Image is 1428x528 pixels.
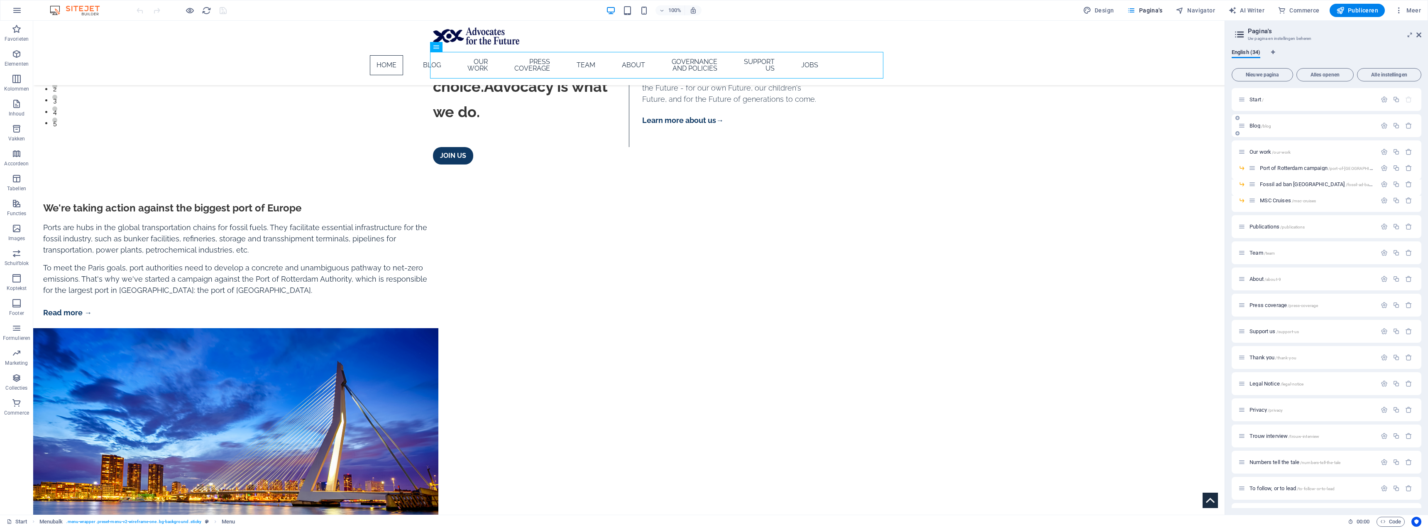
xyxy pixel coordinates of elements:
button: 2 [19,63,24,68]
span: AI Writer [1228,6,1264,15]
button: reload [201,5,211,15]
span: Klik om pagina te openen [1249,149,1291,155]
div: Dupliceren [1393,181,1400,188]
h6: 100% [668,5,681,15]
span: Design [1083,6,1114,15]
span: Klik om pagina te openen [1249,381,1303,387]
button: Design [1080,4,1117,17]
div: Instellingen [1381,96,1388,103]
div: Verwijderen [1405,275,1412,282]
span: / [1262,98,1264,102]
button: Navigator [1172,4,1218,17]
div: Verwijderen [1405,249,1412,256]
div: About/about-9 [1247,276,1377,282]
div: Fossil ad ban [GEOGRAPHIC_DATA]/fossil-ad-ban-[GEOGRAPHIC_DATA] [1257,182,1377,187]
div: Port of Rotterdam campaign/port-of-[GEOGRAPHIC_DATA]-campaign [1257,165,1377,171]
span: /to-follow-or-to-lead [1297,486,1335,491]
div: Instellingen [1381,148,1388,155]
span: /thank-you [1275,356,1296,360]
button: Pagina's [1124,4,1166,17]
div: Instellingen [1381,223,1388,230]
div: Dupliceren [1393,485,1400,492]
i: Dit element is een aanpasbare voorinstelling [205,519,209,524]
span: /blog [1261,124,1272,128]
div: Publications/publications [1247,224,1377,229]
div: Instellingen [1381,328,1388,335]
div: Instellingen [1381,302,1388,309]
div: Verwijderen [1405,148,1412,155]
p: Formulieren [3,335,30,341]
div: Dupliceren [1393,302,1400,309]
button: Meer [1391,4,1424,17]
button: Publiceren [1330,4,1385,17]
div: De startpagina kan niet worden verwijderd [1405,96,1412,103]
span: /publications [1280,225,1305,229]
i: Pagina opnieuw laden [202,6,211,15]
nav: breadcrumb [39,517,235,527]
button: AI Writer [1225,4,1268,17]
p: Kolommen [4,86,29,92]
i: Stel bij het wijzigen van de grootte van de weergegeven website automatisch het juist zoomniveau ... [690,7,697,14]
span: Klik om pagina te openen [1249,485,1335,491]
div: Instellingen [1381,432,1388,440]
h3: Uw pagina en instellingen beheren [1248,35,1405,42]
div: Privacy/privacy [1247,407,1377,413]
span: Klik om pagina te openen [1260,181,1416,187]
span: Klik om pagina te openen [1249,433,1319,439]
p: Tabellen [7,185,26,192]
div: Instellingen [1381,165,1388,172]
h6: Sessietijd [1348,517,1370,527]
div: Trouw interview/trouw-interview [1247,433,1377,439]
button: 5 [19,97,24,102]
span: /about-9 [1264,277,1281,282]
div: Instellingen [1381,122,1388,129]
div: Dupliceren [1393,249,1400,256]
p: Commerce [4,410,29,416]
div: Instellingen [1381,459,1388,466]
button: Commerce [1274,4,1323,17]
div: Verwijderen [1405,432,1412,440]
div: Support us/support-us [1247,329,1377,334]
button: Klik hier om de voorbeeldmodus te verlaten en verder te gaan met bewerken [185,5,195,15]
p: Vakken [8,135,25,142]
span: Alles openen [1300,72,1350,77]
div: Verwijderen [1405,406,1412,413]
p: Inhoud [9,111,25,117]
span: /fossil-ad-ban-[GEOGRAPHIC_DATA] [1346,182,1416,187]
div: Dupliceren [1393,122,1400,129]
button: Usercentrics [1411,517,1421,527]
span: /legal-notice [1281,382,1304,386]
span: Klik om pagina te openen [1249,276,1281,282]
p: Footer [9,310,24,317]
div: Dupliceren [1393,432,1400,440]
div: Dupliceren [1393,223,1400,230]
div: Start/ [1247,97,1377,102]
span: . menu-wrapper .preset-menu-v2-wireframe-one .bg-background .sticky [66,517,201,527]
h2: Pagina's [1248,27,1421,35]
span: /privacy [1268,408,1283,413]
span: : [1362,518,1364,525]
div: Instellingen [1381,354,1388,361]
span: Klik om pagina te openen [1249,123,1271,129]
button: Nieuwe pagina [1232,68,1293,81]
p: Images [8,235,25,242]
div: Dupliceren [1393,275,1400,282]
div: Instellingen [1381,380,1388,387]
span: Commerce [1278,6,1320,15]
div: MSC Cruises/msc-cruises [1257,198,1377,203]
p: Collecties [5,385,27,391]
span: 00 00 [1357,517,1369,527]
div: Dupliceren [1393,197,1400,204]
div: Instellingen [1381,249,1388,256]
div: To follow, or to lead/to-follow-or-to-lead [1247,486,1377,491]
div: Dupliceren [1393,406,1400,413]
span: Pagina's [1127,6,1162,15]
div: Verwijderen [1405,223,1412,230]
button: Alle instellingen [1357,68,1421,81]
span: /team [1264,251,1275,255]
div: Dupliceren [1393,165,1400,172]
div: Instellingen [1381,406,1388,413]
span: /press-coverage [1288,303,1318,308]
div: Team/team [1247,250,1377,255]
span: /msc-cruises [1292,199,1316,203]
